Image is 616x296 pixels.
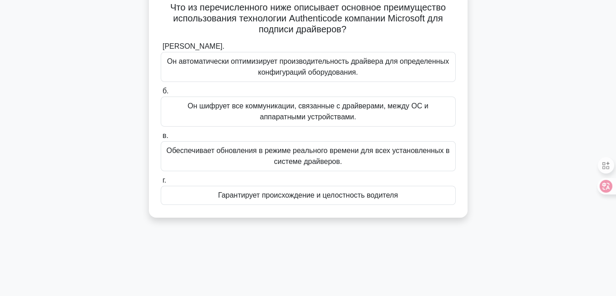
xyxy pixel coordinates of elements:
[188,102,428,121] font: Он шифрует все коммуникации, связанные с драйверами, между ОС и аппаратными устройствами.
[218,191,398,199] font: Гарантирует происхождение и целостность водителя
[167,57,449,76] font: Он автоматически оптимизирует производительность драйвера для определенных конфигураций оборудова...
[163,132,168,139] font: в.
[166,147,449,165] font: Обеспечивает обновления в режиме реального времени для всех установленных в системе драйверов.
[163,176,166,184] font: г.
[163,87,169,95] font: б.
[170,2,446,34] font: Что из перечисленного ниже описывает основное преимущество использования технологии Authenticode ...
[163,42,224,50] font: [PERSON_NAME].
